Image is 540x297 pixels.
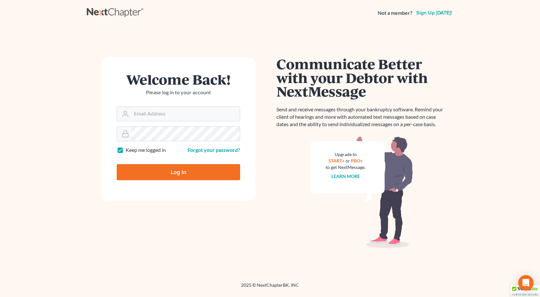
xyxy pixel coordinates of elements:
div: 2025 © NextChapterBK, INC [87,282,453,293]
div: Upgrade to [326,151,365,158]
span: or [346,158,350,163]
div: to get NextMessage. [326,164,365,171]
p: Please log in to your account [117,89,240,96]
a: Forgot your password? [188,147,240,153]
a: Sign up [DATE]! [415,10,453,15]
div: TrustedSite Certified [510,285,540,297]
input: Email Address [131,107,240,121]
img: nextmessage_bg-59042aed3d76b12b5cd301f8e5b87938c9018125f34e5fa2b7a6b67550977c72.svg [310,136,413,248]
h1: Welcome Back! [117,72,240,86]
div: Open Intercom Messenger [518,275,534,291]
a: Learn more [331,173,360,179]
h1: Communicate Better with your Debtor with NextMessage [276,57,447,98]
label: Keep me logged in [126,146,166,154]
input: Log In [117,164,240,180]
p: Send and receive messages through your bankruptcy software. Remind your client of hearings and mo... [276,106,447,128]
a: START+ [328,158,345,163]
strong: Not a member? [378,9,412,17]
a: PRO+ [351,158,363,163]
